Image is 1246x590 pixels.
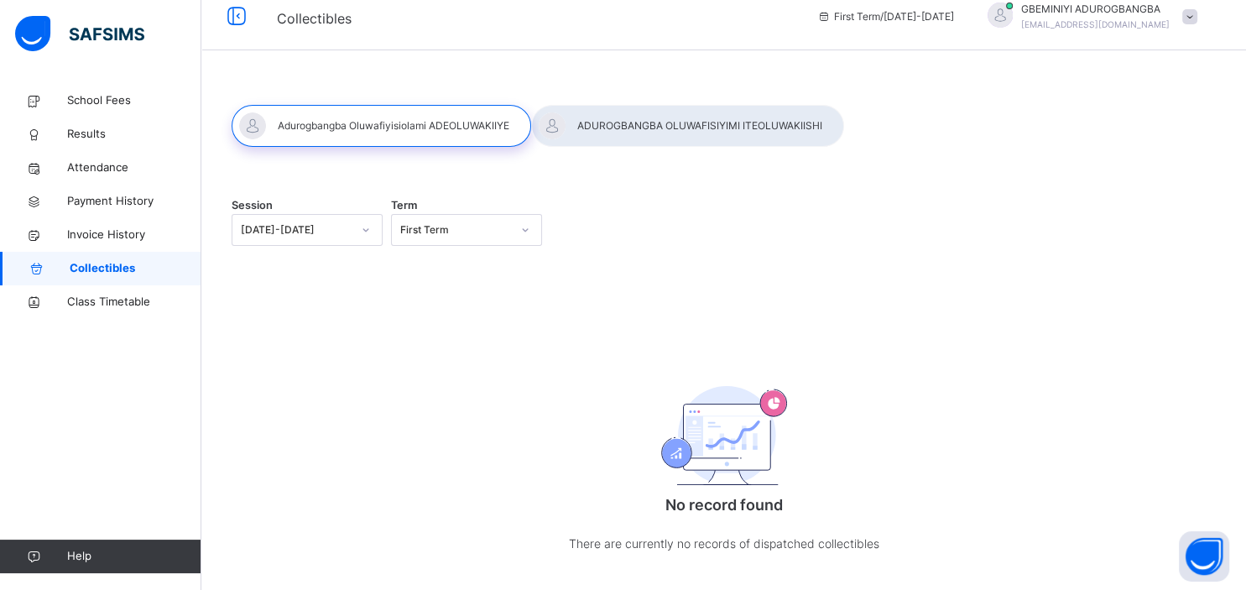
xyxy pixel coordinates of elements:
span: Help [67,548,201,565]
span: Class Timetable [67,294,201,311]
img: academics.830fd61bc8807c8ddf7a6434d507d981.svg [661,386,787,484]
span: Term [391,199,417,211]
span: Session [232,199,273,211]
span: Invoice History [67,227,201,243]
span: Results [67,126,201,143]
span: School Fees [67,92,201,109]
span: session/term information [817,9,954,24]
img: safsims [15,16,144,51]
div: [DATE]-[DATE] [241,222,352,238]
span: Collectibles [70,260,201,277]
button: Open asap [1179,531,1229,582]
span: Payment History [67,193,201,210]
div: First Term [400,222,511,238]
p: No record found [556,493,892,516]
p: There are currently no records of dispatched collectibles [556,533,892,554]
div: No record found [556,340,892,587]
span: GBEMINIYI ADUROGBANGBA [1021,2,1170,17]
div: GBEMINIYIADUROGBANGBA [971,2,1206,32]
span: Collectibles [277,10,352,27]
span: [EMAIL_ADDRESS][DOMAIN_NAME] [1021,19,1170,29]
span: Attendance [67,159,201,176]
